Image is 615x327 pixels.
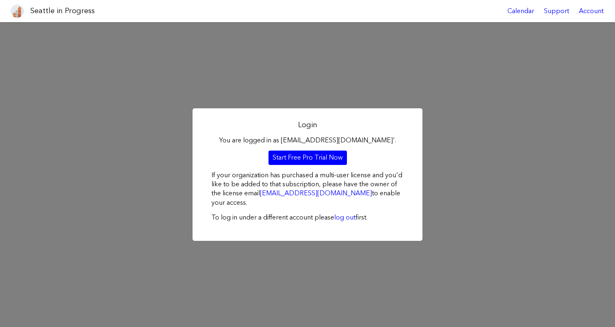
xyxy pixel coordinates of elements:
[30,6,95,16] h1: Seattle in Progress
[211,136,404,145] p: You are logged in as [EMAIL_ADDRESS][DOMAIN_NAME]'.
[211,120,404,130] h2: Login
[211,213,404,222] p: To log in under a different account please first.
[334,213,356,221] a: log out
[11,5,24,18] img: favicon-96x96.png
[268,151,347,165] a: Start Free Pro Trial Now
[260,189,372,197] a: [EMAIL_ADDRESS][DOMAIN_NAME]
[211,171,404,208] p: If your organization has purchased a multi-user license and you'd like to be added to that subscr...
